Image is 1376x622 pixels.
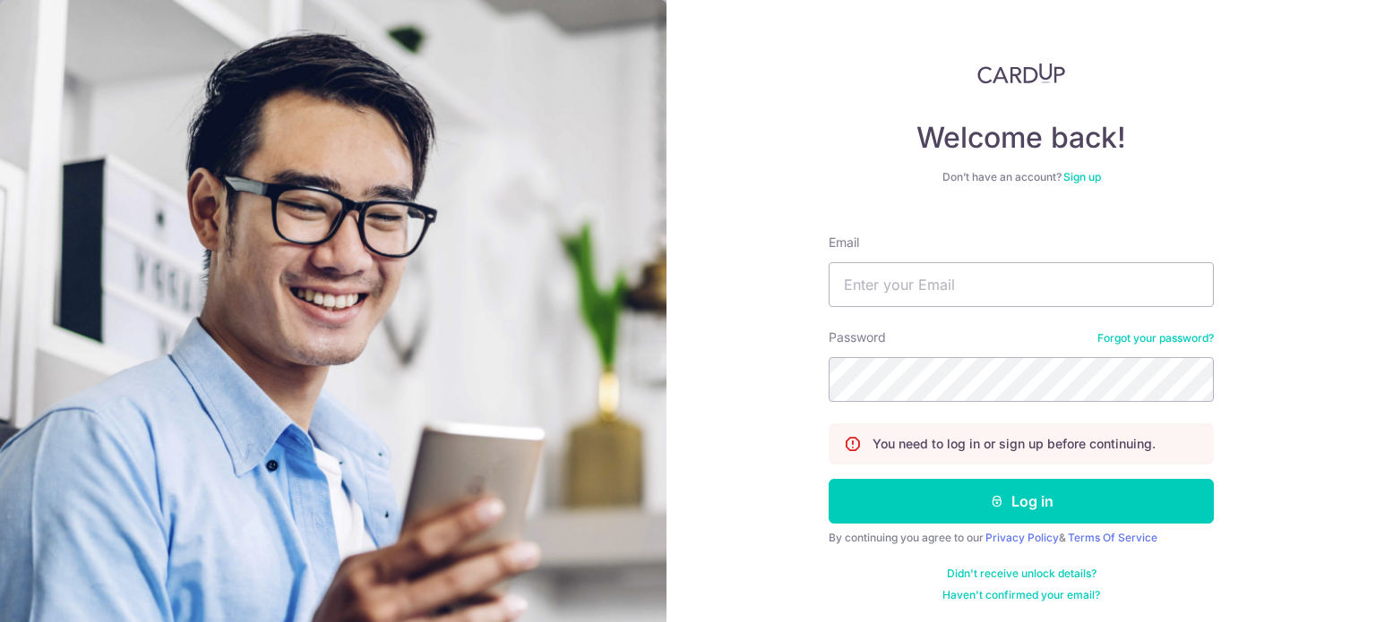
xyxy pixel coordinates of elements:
div: Don’t have an account? [829,170,1214,184]
div: By continuing you agree to our & [829,531,1214,545]
label: Password [829,328,886,346]
input: Enter your Email [829,262,1214,307]
button: Log in [829,479,1214,524]
img: CardUp Logo [977,63,1065,84]
a: Terms Of Service [1068,531,1157,544]
a: Privacy Policy [985,531,1059,544]
a: Sign up [1063,170,1101,183]
a: Didn't receive unlock details? [947,567,1096,581]
a: Haven't confirmed your email? [942,588,1100,602]
a: Forgot your password? [1097,331,1214,345]
label: Email [829,234,859,251]
p: You need to log in or sign up before continuing. [873,435,1156,453]
h4: Welcome back! [829,120,1214,156]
